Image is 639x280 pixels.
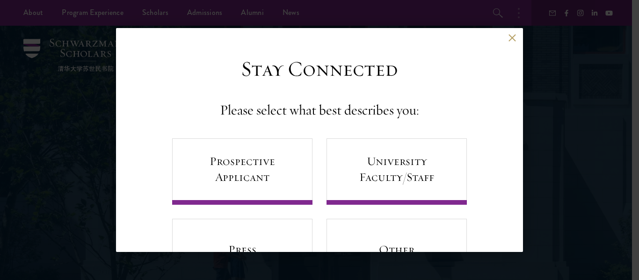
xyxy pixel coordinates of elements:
h3: Stay Connected [241,56,398,82]
a: Prospective Applicant [172,138,312,205]
h4: Please select what best describes you: [220,101,419,120]
a: University Faculty/Staff [327,138,467,205]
